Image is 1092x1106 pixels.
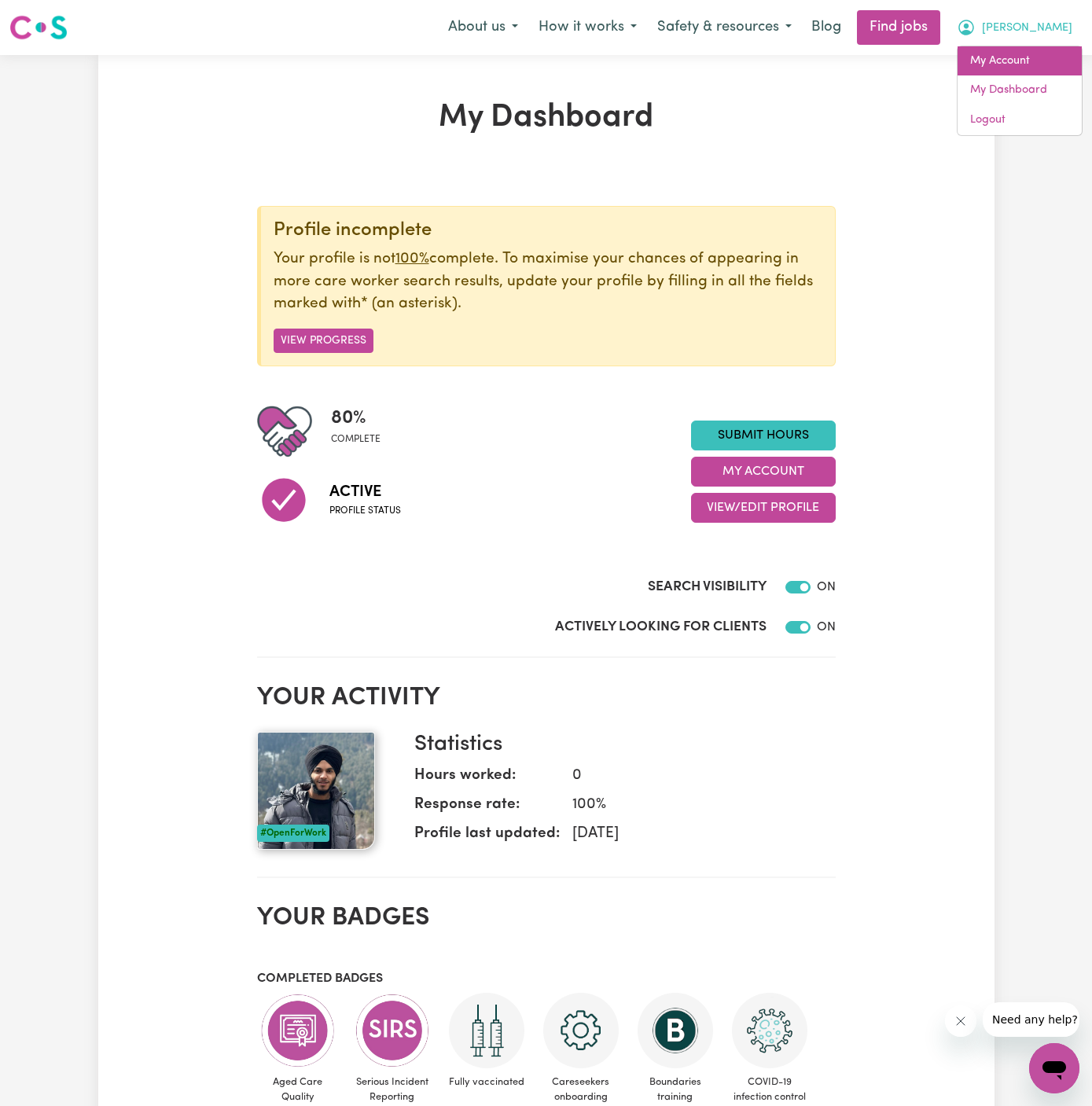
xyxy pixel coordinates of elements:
[257,972,836,987] h3: Completed badges
[274,329,373,353] button: View Progress
[257,903,836,933] h2: Your badges
[9,9,68,46] a: Careseekers logo
[857,10,940,45] a: Find jobs
[331,404,393,459] div: Profile completeness: 80%
[329,480,401,504] span: Active
[257,99,836,137] h1: My Dashboard
[414,732,823,759] h3: Statistics
[947,11,1083,44] button: My Account
[817,581,836,593] span: ON
[945,1005,976,1037] iframe: Close message
[691,457,836,487] button: My Account
[647,11,802,44] button: Safety & resources
[691,493,836,523] button: View/Edit Profile
[528,11,647,44] button: How it works
[414,794,560,823] dt: Response rate:
[958,105,1082,135] a: Logout
[732,993,807,1068] img: CS Academy: COVID-19 Infection Control Training course completed
[257,825,329,842] div: #OpenForWork
[260,993,336,1068] img: CS Academy: Aged Care Quality Standards & Code of Conduct course completed
[957,46,1083,136] div: My Account
[958,75,1082,105] a: My Dashboard
[274,219,822,242] div: Profile incomplete
[449,993,524,1068] img: Care and support worker has received 2 doses of COVID-19 vaccine
[638,993,713,1068] img: CS Academy: Boundaries in care and support work course completed
[257,683,836,713] h2: Your activity
[983,1002,1079,1037] iframe: Message from company
[331,432,381,446] span: complete
[414,765,560,794] dt: Hours worked:
[560,823,823,846] dd: [DATE]
[1029,1043,1079,1093] iframe: Button to launch messaging window
[414,823,560,852] dt: Profile last updated:
[543,993,619,1068] img: CS Academy: Careseekers Onboarding course completed
[958,46,1082,76] a: My Account
[982,20,1072,37] span: [PERSON_NAME]
[331,404,381,432] span: 80 %
[817,621,836,634] span: ON
[802,10,851,45] a: Blog
[446,1068,528,1096] span: Fully vaccinated
[274,248,822,316] p: Your profile is not complete. To maximise your chances of appearing in more care worker search re...
[9,13,68,42] img: Careseekers logo
[355,993,430,1068] img: CS Academy: Serious Incident Reporting Scheme course completed
[560,765,823,788] dd: 0
[329,504,401,518] span: Profile status
[648,577,767,597] label: Search Visibility
[555,617,767,638] label: Actively Looking for Clients
[395,252,429,266] u: 100%
[361,296,458,311] span: an asterisk
[438,11,528,44] button: About us
[691,421,836,450] a: Submit Hours
[257,732,375,850] img: Your profile picture
[560,794,823,817] dd: 100 %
